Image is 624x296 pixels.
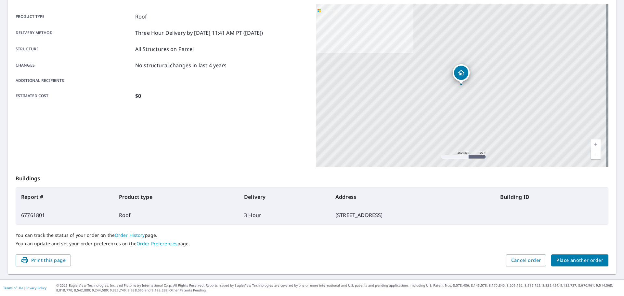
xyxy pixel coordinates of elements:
[330,206,495,224] td: [STREET_ADDRESS]
[591,149,601,159] a: Current Level 17, Zoom Out
[16,232,608,238] p: You can track the status of your order on the page.
[135,61,227,69] p: No structural changes in last 4 years
[239,206,330,224] td: 3 Hour
[16,45,133,53] p: Structure
[136,240,177,247] a: Order Preferences
[16,188,114,206] th: Report #
[3,286,23,290] a: Terms of Use
[135,92,141,100] p: $0
[551,254,608,266] button: Place another order
[16,13,133,20] p: Product type
[511,256,541,264] span: Cancel order
[16,254,71,266] button: Print this page
[16,167,608,187] p: Buildings
[16,78,133,84] p: Additional recipients
[591,139,601,149] a: Current Level 17, Zoom In
[16,241,608,247] p: You can update and set your order preferences on the page.
[453,64,470,84] div: Dropped pin, building 1, Residential property, 2101 Eagles Lndg Rehoboth Beach, DE 19971
[135,45,194,53] p: All Structures on Parcel
[3,286,46,290] p: |
[16,61,133,69] p: Changes
[114,206,239,224] td: Roof
[135,29,263,37] p: Three Hour Delivery by [DATE] 11:41 AM PT ([DATE])
[330,188,495,206] th: Address
[16,206,114,224] td: 67761801
[56,283,621,293] p: © 2025 Eagle View Technologies, Inc. and Pictometry International Corp. All Rights Reserved. Repo...
[239,188,330,206] th: Delivery
[506,254,546,266] button: Cancel order
[495,188,608,206] th: Building ID
[114,188,239,206] th: Product type
[115,232,145,238] a: Order History
[25,286,46,290] a: Privacy Policy
[16,92,133,100] p: Estimated cost
[135,13,147,20] p: Roof
[21,256,66,264] span: Print this page
[16,29,133,37] p: Delivery method
[556,256,603,264] span: Place another order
